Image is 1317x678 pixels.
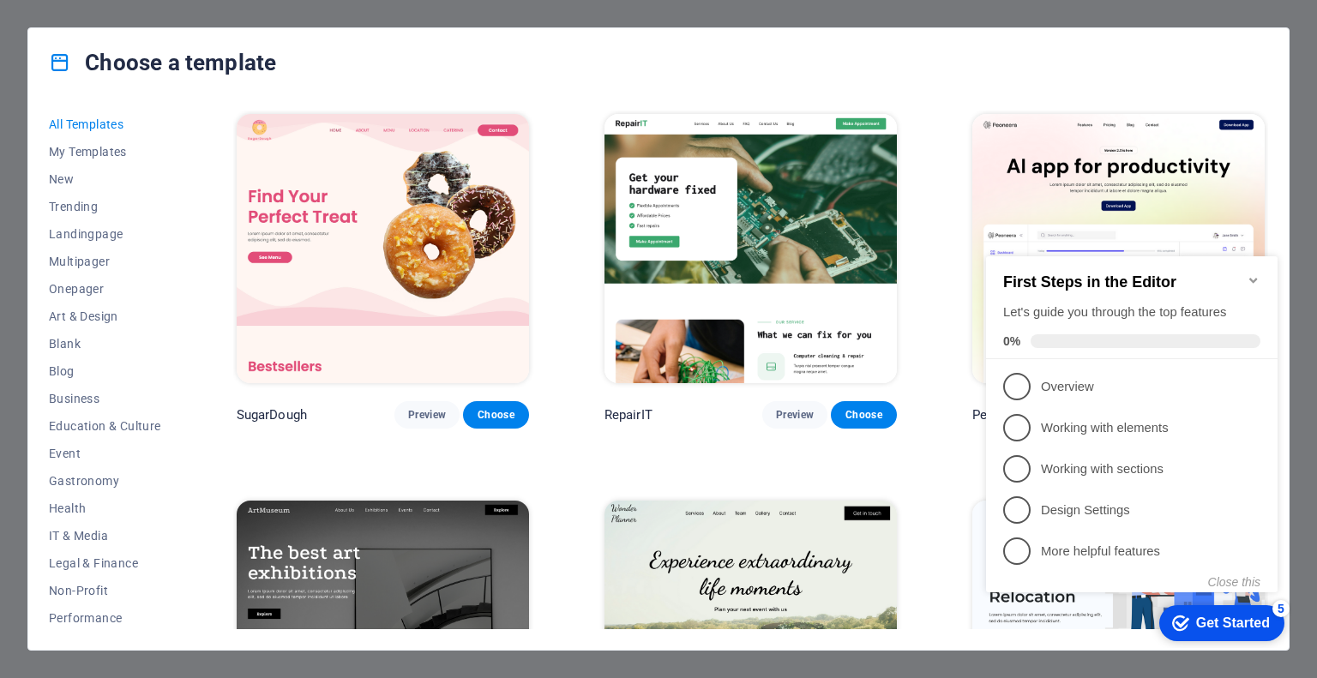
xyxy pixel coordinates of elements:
button: Art & Design [49,303,161,330]
span: Non-Profit [49,584,161,597]
button: IT & Media [49,522,161,549]
span: Onepager [49,282,161,296]
p: Working with elements [62,186,268,204]
button: Trending [49,193,161,220]
span: Blank [49,337,161,351]
button: Blank [49,330,161,357]
div: 5 [293,367,310,384]
span: Trending [49,200,161,213]
span: Performance [49,611,161,625]
button: Non-Profit [49,577,161,604]
button: All Templates [49,111,161,138]
span: Preview [408,408,446,422]
div: Let's guide you through the top features [24,70,281,88]
button: Performance [49,604,161,632]
span: Art & Design [49,309,161,323]
button: Close this [229,342,281,356]
span: Blog [49,364,161,378]
button: Choose [463,401,528,429]
span: All Templates [49,117,161,131]
p: Working with sections [62,227,268,245]
div: Get Started 5 items remaining, 0% complete [180,372,305,408]
span: IT & Media [49,529,161,543]
div: Minimize checklist [268,40,281,54]
p: More helpful features [62,309,268,327]
button: New [49,165,161,193]
button: Health [49,495,161,522]
p: SugarDough [237,406,307,423]
button: Landingpage [49,220,161,248]
span: Choose [477,408,514,422]
div: Get Started [217,382,291,398]
li: Overview [7,133,298,174]
button: Blog [49,357,161,385]
span: Choose [845,408,882,422]
li: Design Settings [7,256,298,297]
button: My Templates [49,138,161,165]
span: Event [49,447,161,460]
li: Working with sections [7,215,298,256]
button: Event [49,440,161,467]
button: Education & Culture [49,412,161,440]
h2: First Steps in the Editor [24,40,281,58]
li: More helpful features [7,297,298,339]
img: Peoneera [972,114,1265,383]
p: RepairIT [604,406,652,423]
img: SugarDough [237,114,529,383]
span: New [49,172,161,186]
button: Onepager [49,275,161,303]
button: Gastronomy [49,467,161,495]
span: 0% [24,101,51,115]
span: Gastronomy [49,474,161,488]
span: Health [49,501,161,515]
button: Legal & Finance [49,549,161,577]
img: RepairIT [604,114,897,383]
h4: Choose a template [49,49,276,76]
button: Business [49,385,161,412]
span: Preview [776,408,814,422]
button: Preview [394,401,460,429]
button: Choose [831,401,896,429]
button: Preview [762,401,827,429]
span: Landingpage [49,227,161,241]
button: Multipager [49,248,161,275]
p: Design Settings [62,268,268,286]
span: My Templates [49,145,161,159]
span: Education & Culture [49,419,161,433]
span: Legal & Finance [49,556,161,570]
p: Overview [62,145,268,163]
span: Business [49,392,161,405]
p: Peoneera [972,406,1027,423]
li: Working with elements [7,174,298,215]
span: Multipager [49,255,161,268]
